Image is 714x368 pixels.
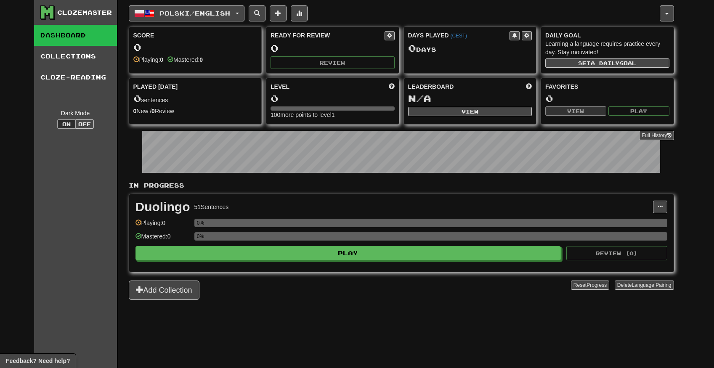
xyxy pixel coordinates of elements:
div: 51 Sentences [194,203,228,211]
div: Days Played [408,31,510,40]
button: Off [75,119,94,129]
strong: 0 [151,108,155,114]
a: Full History [639,131,674,140]
div: Mastered: 0 [135,232,190,246]
div: 100 more points to level 1 [271,111,395,119]
span: Open feedback widget [6,357,70,365]
strong: 0 [160,56,163,63]
div: Playing: [133,56,164,64]
span: 0 [133,93,141,104]
a: Collections [34,46,117,67]
button: Search sentences [249,5,265,21]
strong: 0 [133,108,137,114]
button: View [408,107,532,116]
span: Played [DATE] [133,82,178,91]
span: Score more points to level up [389,82,395,91]
div: 0 [271,93,395,104]
div: Dark Mode [40,109,111,117]
button: Add sentence to collection [270,5,287,21]
button: DeleteLanguage Pairing [615,281,674,290]
div: Daily Goal [545,31,669,40]
div: Ready for Review [271,31,385,40]
button: Add Collection [129,281,199,300]
a: (CEST) [450,33,467,39]
div: Duolingo [135,201,190,213]
a: Cloze-Reading [34,67,117,88]
button: More stats [291,5,308,21]
span: Progress [587,282,607,288]
p: In Progress [129,181,674,190]
button: On [57,119,76,129]
button: Seta dailygoal [545,58,669,68]
span: Language Pairing [632,282,671,288]
span: Level [271,82,289,91]
a: Dashboard [34,25,117,46]
span: 0 [408,42,416,54]
div: 0 [545,93,669,104]
div: 0 [133,42,257,53]
button: Play [135,246,561,260]
button: Review [271,56,395,69]
span: This week in points, UTC [526,82,532,91]
div: sentences [133,93,257,104]
strong: 0 [199,56,203,63]
div: 0 [271,43,395,53]
div: Score [133,31,257,40]
div: Clozemaster [57,8,112,17]
span: N/A [408,93,431,104]
span: Polski / English [159,10,230,17]
button: ResetProgress [571,281,609,290]
button: Review (0) [566,246,667,260]
div: Favorites [545,82,669,91]
div: Day s [408,43,532,54]
button: Polski/English [129,5,244,21]
span: Leaderboard [408,82,454,91]
button: Play [608,106,669,116]
div: New / Review [133,107,257,115]
div: Mastered: [167,56,203,64]
div: Playing: 0 [135,219,190,233]
button: View [545,106,606,116]
span: a daily [591,60,619,66]
div: Learning a language requires practice every day. Stay motivated! [545,40,669,56]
